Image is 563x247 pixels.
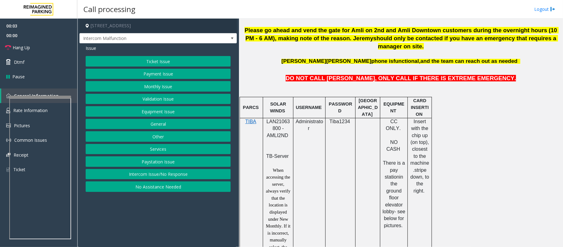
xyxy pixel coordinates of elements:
[86,69,231,79] button: Payment Issue
[281,58,326,64] span: [PERSON_NAME]
[386,140,400,152] span: NO CASH
[286,75,516,81] span: DO NOT CALL [PERSON_NAME], ONLY CALL IF THERE IS EXTREME EMERGENCY.
[6,123,11,128] img: 'icon'
[296,105,322,110] span: USERNAME
[411,140,431,166] span: (on top), closest to the machine
[86,106,231,117] button: Equipment Issue
[243,105,259,110] span: PARCS
[385,167,399,180] span: pay station
[399,126,401,131] span: .
[373,35,558,50] span: should only be contacted if you have an emergency that requires a manager on site
[356,35,373,41] span: eremy
[383,160,405,166] span: There is a
[267,119,290,138] span: LAN21063800 - AMLI2ND
[414,119,415,124] span: I
[382,174,407,228] span: in the ground floor elevator lobby- see below for pictures.
[330,119,350,124] span: Tiba1234
[420,58,518,64] span: and the team can reach out as needed
[384,102,405,113] span: EQUIPMENT
[411,119,430,138] span: nsert with the chip up
[86,94,231,104] button: Validation Issue
[358,98,378,117] span: [GEOGRAPHIC_DATA]
[411,98,429,117] span: CARD INSERTION
[393,58,420,64] span: functional,
[86,131,231,142] button: Other
[12,73,25,80] span: Pause
[413,167,414,173] span: .
[6,153,11,157] img: 'icon'
[422,43,424,50] span: .
[14,93,59,99] span: General Information
[6,93,11,98] img: 'icon'
[13,44,30,51] span: Hang Up
[411,167,431,193] span: stripe down, to the right.
[86,56,231,67] button: Ticket Issue
[80,2,139,17] h3: Call processing
[245,119,256,124] a: TIBA
[270,102,287,113] span: SOLAR WINDS
[371,58,393,64] span: phone is
[6,108,10,113] img: 'icon'
[86,119,231,129] button: General
[1,89,77,103] a: General Information
[86,156,231,167] button: Paystation Issue
[79,19,237,33] h4: [STREET_ADDRESS]
[86,144,231,154] button: Services
[534,6,555,12] a: Logout
[245,27,559,41] span: Please go ahead and vend the gate for Amli on 2nd and Amli Downtown customers during the overnigh...
[266,154,289,159] span: TB-Server
[86,169,231,180] button: Intercom Issue/No Response
[326,58,371,64] span: [PERSON_NAME]
[329,102,352,113] span: PASSWORD
[550,6,555,12] img: logout
[86,81,231,92] button: Monthly Issue
[14,59,24,65] span: Dtmf
[6,138,11,143] img: 'icon'
[86,181,231,192] button: No Assistance Needed
[80,33,205,43] span: Intercom Malfunction
[86,45,96,51] span: Issue
[6,167,10,172] img: 'icon'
